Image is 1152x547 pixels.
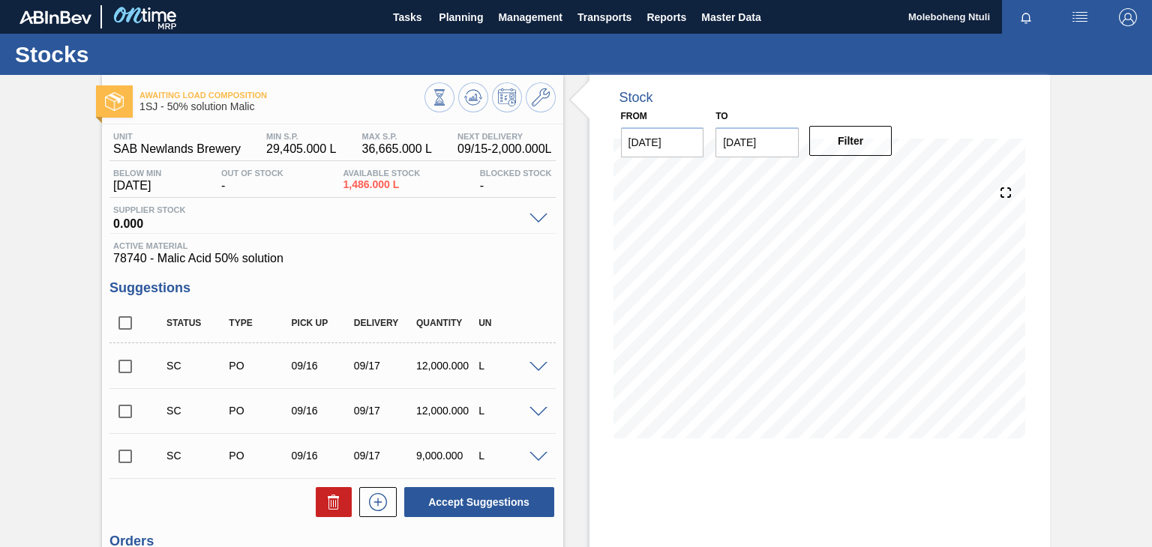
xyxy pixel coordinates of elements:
[266,142,336,156] span: 29,405.000 L
[404,487,554,517] button: Accept Suggestions
[288,318,356,328] div: Pick up
[621,127,704,157] input: mm/dd/yyyy
[397,486,556,519] div: Accept Suggestions
[391,8,424,26] span: Tasks
[266,132,336,141] span: MIN S.P.
[492,82,522,112] button: Schedule Inventory
[498,8,562,26] span: Management
[225,360,293,372] div: Purchase order
[480,169,552,178] span: Blocked Stock
[1119,8,1137,26] img: Logout
[288,360,356,372] div: 09/16/2025
[577,8,631,26] span: Transports
[619,90,653,106] div: Stock
[113,142,241,156] span: SAB Newlands Brewery
[362,142,432,156] span: 36,665.000 L
[476,169,556,193] div: -
[113,169,161,178] span: Below Min
[475,318,543,328] div: UN
[163,450,231,462] div: Suggestion Created
[113,241,551,250] span: Active Material
[343,179,420,190] span: 1,486.000 L
[352,487,397,517] div: New suggestion
[288,405,356,417] div: 09/16/2025
[19,10,91,24] img: TNhmsLtSVTkK8tSr43FrP2fwEKptu5GPRR3wAAAABJRU5ErkJggg==
[439,8,483,26] span: Planning
[646,8,686,26] span: Reports
[362,132,432,141] span: MAX S.P.
[1071,8,1089,26] img: userActions
[15,46,281,63] h1: Stocks
[221,169,283,178] span: Out Of Stock
[225,318,293,328] div: Type
[350,405,418,417] div: 09/17/2025
[412,360,481,372] div: 12,000.000
[113,205,521,214] span: Supplier Stock
[475,360,543,372] div: L
[809,126,892,156] button: Filter
[113,214,521,229] span: 0.000
[105,92,124,111] img: Ícone
[424,82,454,112] button: Stocks Overview
[457,142,551,156] span: 09/15 - 2,000.000 L
[163,318,231,328] div: Status
[475,405,543,417] div: L
[1002,7,1050,28] button: Notifications
[163,405,231,417] div: Suggestion Created
[412,318,481,328] div: Quantity
[350,318,418,328] div: Delivery
[621,111,647,121] label: From
[139,101,424,112] span: 1SJ - 50% solution Malic
[458,82,488,112] button: Update Chart
[475,450,543,462] div: L
[113,179,161,193] span: [DATE]
[350,360,418,372] div: 09/17/2025
[308,487,352,517] div: Delete Suggestions
[139,91,424,100] span: Awaiting Load Composition
[225,405,293,417] div: Purchase order
[715,127,799,157] input: mm/dd/yyyy
[412,405,481,417] div: 12,000.000
[217,169,287,193] div: -
[457,132,551,141] span: Next Delivery
[701,8,760,26] span: Master Data
[113,252,551,265] span: 78740 - Malic Acid 50% solution
[343,169,420,178] span: Available Stock
[288,450,356,462] div: 09/16/2025
[412,450,481,462] div: 9,000.000
[163,360,231,372] div: Suggestion Created
[225,450,293,462] div: Purchase order
[113,132,241,141] span: Unit
[109,280,555,296] h3: Suggestions
[715,111,727,121] label: to
[526,82,556,112] button: Go to Master Data / General
[350,450,418,462] div: 09/17/2025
